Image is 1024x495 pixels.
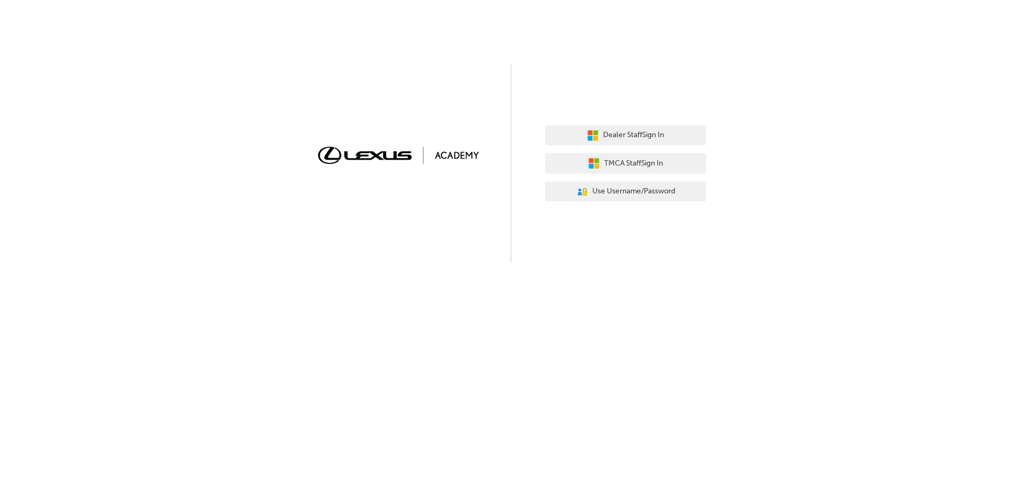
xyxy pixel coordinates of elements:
button: Use Username/Password [545,182,706,202]
span: Dealer Staff Sign In [603,129,664,141]
span: Use Username/Password [592,185,675,198]
span: TMCA Staff Sign In [604,157,663,170]
button: Dealer StaffSign In [545,125,706,146]
img: Trak [318,147,479,163]
button: TMCA StaffSign In [545,153,706,174]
